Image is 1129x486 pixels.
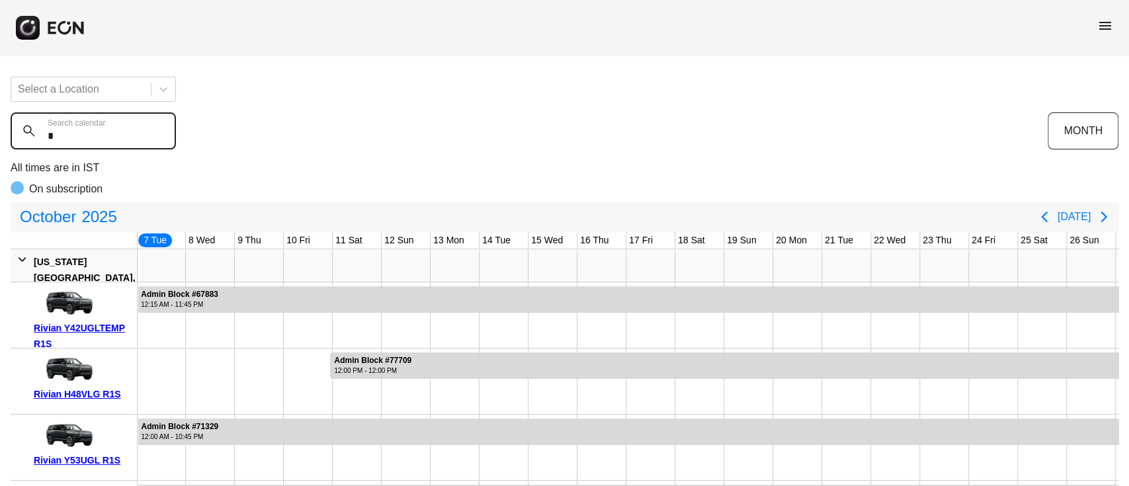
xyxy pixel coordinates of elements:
[969,232,998,249] div: 24 Fri
[141,432,218,442] div: 12:00 AM - 10:45 PM
[235,232,264,249] div: 9 Thu
[48,118,105,128] label: Search calendar
[34,386,132,402] div: Rivian H48VLG R1S
[17,204,79,230] span: October
[1091,204,1117,230] button: Next page
[480,232,513,249] div: 14 Tue
[1097,18,1113,34] span: menu
[34,320,132,352] div: Rivian Y42UGLTEMP R1S
[334,356,411,366] div: Admin Block #77709
[1058,205,1091,229] button: [DATE]
[1067,232,1101,249] div: 26 Sun
[1048,112,1118,149] button: MONTH
[79,204,119,230] span: 2025
[137,232,173,249] div: 7 Tue
[29,181,103,197] p: On subscription
[675,232,707,249] div: 18 Sat
[186,232,218,249] div: 8 Wed
[773,232,810,249] div: 20 Mon
[724,232,759,249] div: 19 Sun
[34,254,135,302] div: [US_STATE][GEOGRAPHIC_DATA], [GEOGRAPHIC_DATA]
[34,419,100,452] img: car
[626,232,655,249] div: 17 Fri
[431,232,467,249] div: 13 Mon
[12,204,125,230] button: October2025
[1018,232,1050,249] div: 25 Sat
[1031,204,1058,230] button: Previous page
[822,232,856,249] div: 21 Tue
[284,232,313,249] div: 10 Fri
[34,452,132,468] div: Rivian Y53UGL R1S
[34,353,100,386] img: car
[333,232,364,249] div: 11 Sat
[871,232,908,249] div: 22 Wed
[577,232,611,249] div: 16 Thu
[382,232,416,249] div: 12 Sun
[141,290,218,300] div: Admin Block #67883
[11,160,1118,176] p: All times are in IST
[528,232,565,249] div: 15 Wed
[141,300,218,309] div: 12:15 AM - 11:45 PM
[34,287,100,320] img: car
[141,422,218,432] div: Admin Block #71329
[334,366,411,376] div: 12:00 PM - 12:00 PM
[920,232,954,249] div: 23 Thu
